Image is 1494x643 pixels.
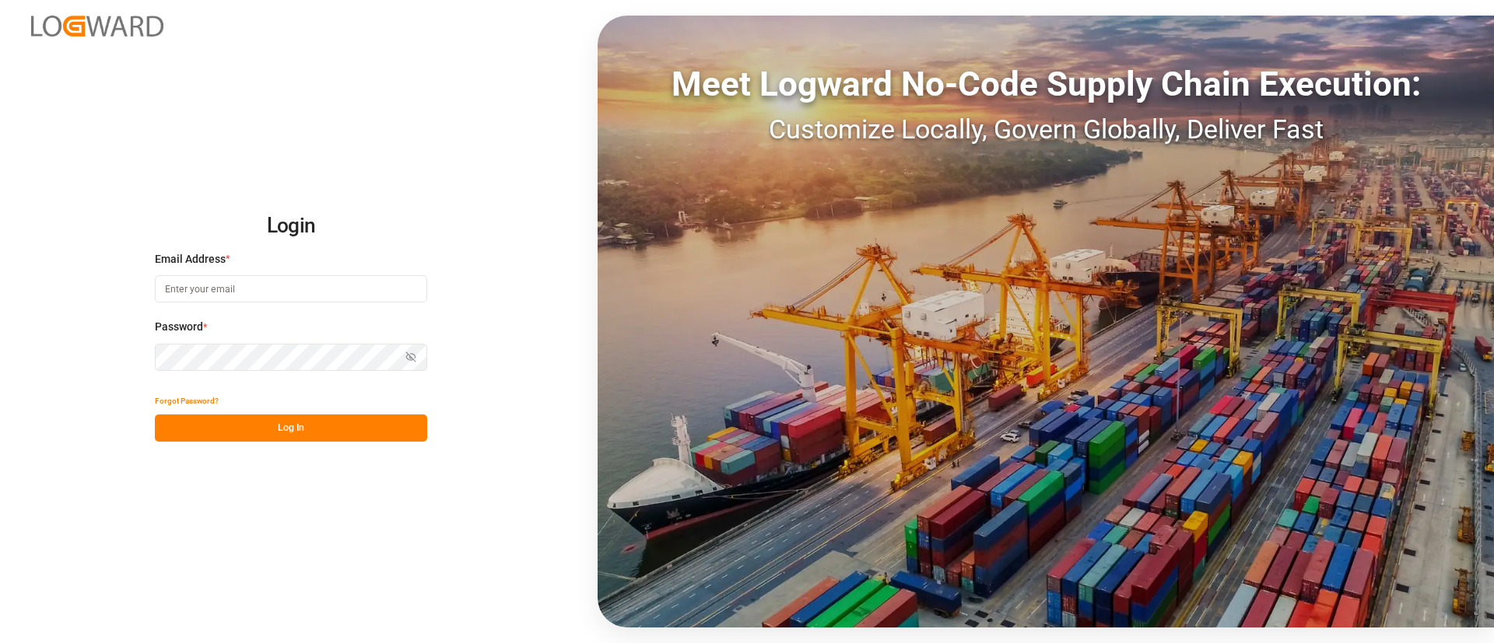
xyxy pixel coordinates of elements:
[155,319,203,335] span: Password
[598,58,1494,110] div: Meet Logward No-Code Supply Chain Execution:
[31,16,163,37] img: Logward_new_orange.png
[155,414,427,442] button: Log In
[155,275,427,302] input: Enter your email
[155,201,427,251] h2: Login
[155,387,219,414] button: Forgot Password?
[598,110,1494,149] div: Customize Locally, Govern Globally, Deliver Fast
[155,251,226,267] span: Email Address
